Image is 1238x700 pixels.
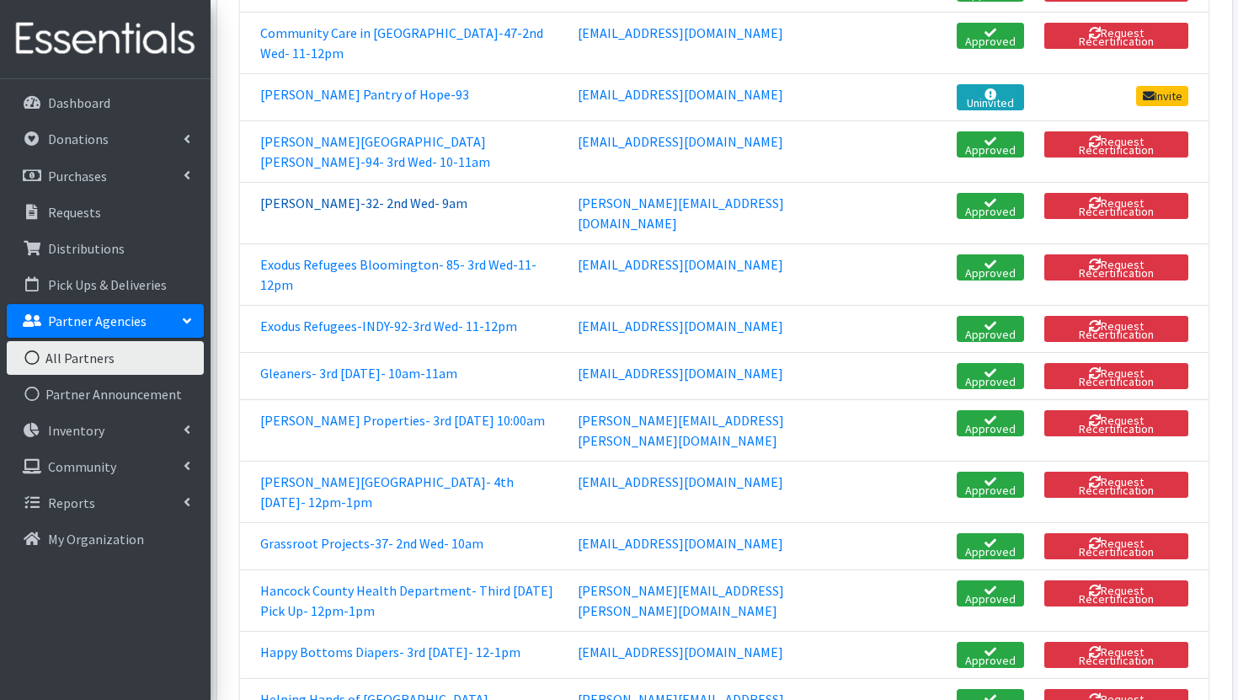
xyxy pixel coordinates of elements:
a: Approved [957,410,1024,436]
p: My Organization [48,531,144,548]
a: Approved [957,580,1024,606]
p: Purchases [48,168,107,184]
p: Partner Agencies [48,313,147,329]
a: Approved [957,254,1024,281]
a: Approved [957,472,1024,498]
p: Community [48,458,116,475]
a: Purchases [7,159,204,193]
a: [PERSON_NAME][GEOGRAPHIC_DATA][PERSON_NAME]-94- 3rd Wed- 10-11am [260,133,490,170]
a: Invite [1136,86,1188,106]
button: Request Recertification [1044,580,1188,606]
a: Approved [957,642,1024,668]
a: [EMAIL_ADDRESS][DOMAIN_NAME] [578,24,783,41]
a: Inventory [7,414,204,447]
p: Distributions [48,240,125,257]
a: Partner Announcement [7,377,204,411]
a: [EMAIL_ADDRESS][DOMAIN_NAME] [578,473,783,490]
p: Donations [48,131,109,147]
img: HumanEssentials [7,11,204,67]
a: [PERSON_NAME][GEOGRAPHIC_DATA]- 4th [DATE]- 12pm-1pm [260,473,514,510]
button: Request Recertification [1044,533,1188,559]
button: Request Recertification [1044,363,1188,389]
a: [PERSON_NAME] Properties- 3rd [DATE] 10:00am [260,412,545,429]
a: [EMAIL_ADDRESS][DOMAIN_NAME] [578,133,783,150]
a: [PERSON_NAME][EMAIL_ADDRESS][PERSON_NAME][DOMAIN_NAME] [578,412,784,449]
a: Hancock County Health Department- Third [DATE] Pick Up- 12pm-1pm [260,582,553,619]
p: Requests [48,204,101,221]
a: Uninvited [957,84,1024,110]
a: Dashboard [7,86,204,120]
p: Pick Ups & Deliveries [48,276,167,293]
a: [PERSON_NAME][EMAIL_ADDRESS][DOMAIN_NAME] [578,195,784,232]
p: Reports [48,494,95,511]
p: Inventory [48,422,104,439]
a: Grassroot Projects-37- 2nd Wed- 10am [260,535,483,552]
a: Donations [7,122,204,156]
a: Approved [957,193,1024,219]
a: Approved [957,363,1024,389]
a: [PERSON_NAME]-32- 2nd Wed- 9am [260,195,467,211]
a: My Organization [7,522,204,556]
a: Approved [957,131,1024,158]
a: [EMAIL_ADDRESS][DOMAIN_NAME] [578,256,783,273]
a: Pick Ups & Deliveries [7,268,204,302]
a: Exodus Refugees-INDY-92-3rd Wed- 11-12pm [260,318,517,334]
a: Requests [7,195,204,229]
a: [PERSON_NAME] Pantry of Hope-93 [260,86,469,103]
a: Gleaners- 3rd [DATE]- 10am-11am [260,365,457,382]
button: Request Recertification [1044,131,1188,158]
a: [EMAIL_ADDRESS][DOMAIN_NAME] [578,318,783,334]
a: [EMAIL_ADDRESS][DOMAIN_NAME] [578,86,783,103]
button: Request Recertification [1044,23,1188,49]
a: Partner Agencies [7,304,204,338]
button: Request Recertification [1044,642,1188,668]
p: Dashboard [48,94,110,111]
a: Approved [957,23,1024,49]
a: Approved [957,533,1024,559]
a: Distributions [7,232,204,265]
a: [EMAIL_ADDRESS][DOMAIN_NAME] [578,535,783,552]
a: Community [7,450,204,484]
a: Community Care in [GEOGRAPHIC_DATA]-47-2nd Wed- 11-12pm [260,24,543,61]
a: [EMAIL_ADDRESS][DOMAIN_NAME] [578,644,783,660]
a: Reports [7,486,204,520]
a: Exodus Refugees Bloomington- 85- 3rd Wed-11-12pm [260,256,536,293]
a: [EMAIL_ADDRESS][DOMAIN_NAME] [578,365,783,382]
button: Request Recertification [1044,254,1188,281]
a: Approved [957,316,1024,342]
a: Happy Bottoms Diapers- 3rd [DATE]- 12-1pm [260,644,520,660]
button: Request Recertification [1044,410,1188,436]
a: [PERSON_NAME][EMAIL_ADDRESS][PERSON_NAME][DOMAIN_NAME] [578,582,784,619]
button: Request Recertification [1044,472,1188,498]
a: All Partners [7,341,204,375]
button: Request Recertification [1044,193,1188,219]
button: Request Recertification [1044,316,1188,342]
